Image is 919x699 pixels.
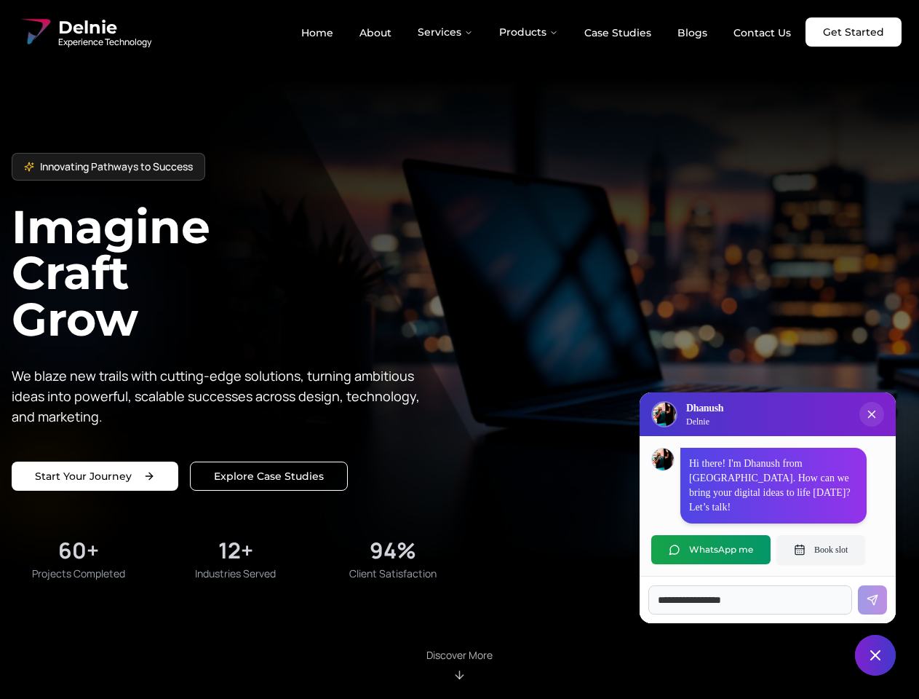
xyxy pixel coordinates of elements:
span: Delnie [58,16,151,39]
button: WhatsApp me [651,535,771,564]
div: 12+ [218,537,253,564]
div: Scroll to About section [426,648,493,682]
a: Case Studies [573,20,663,45]
button: Products [488,17,570,47]
button: Close chat popup [859,402,884,427]
p: Delnie [686,416,723,427]
nav: Main [290,17,803,47]
h3: Dhanush [686,401,723,416]
p: Discover More [426,648,493,663]
span: Innovating Pathways to Success [40,159,193,174]
p: We blaze new trails with cutting-edge solutions, turning ambitious ideas into powerful, scalable ... [12,366,431,427]
div: 60+ [58,537,99,564]
a: Home [290,20,345,45]
span: Experience Technology [58,36,151,48]
img: Dhanush [652,449,674,470]
a: Blogs [666,20,719,45]
a: About [348,20,403,45]
button: Book slot [776,535,865,564]
img: Delnie Logo [653,403,676,426]
a: Delnie Logo Full [17,15,151,50]
a: Start your project with us [12,462,178,491]
div: 94% [370,537,416,564]
a: Contact Us [722,20,803,45]
img: Delnie Logo [17,15,52,50]
p: Hi there! I'm Dhanush from [GEOGRAPHIC_DATA]. How can we bring your digital ideas to life [DATE]?... [689,457,858,515]
button: Close chat [855,635,896,676]
span: Industries Served [195,566,276,581]
button: Services [406,17,485,47]
a: Explore our solutions [190,462,348,491]
a: Get Started [805,17,902,47]
span: Client Satisfaction [349,566,437,581]
span: Projects Completed [32,566,125,581]
h1: Imagine Craft Grow [12,204,460,341]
